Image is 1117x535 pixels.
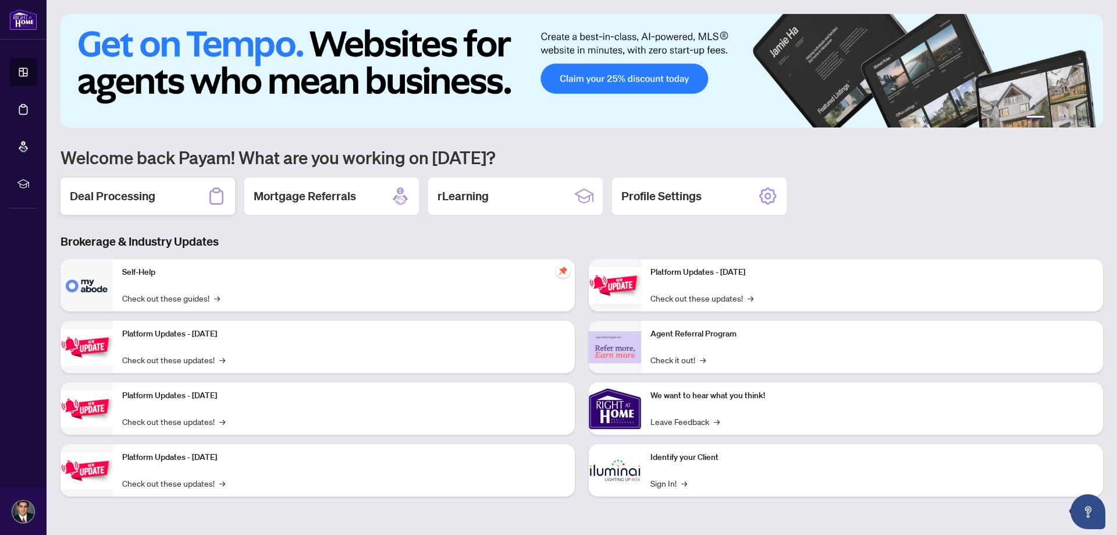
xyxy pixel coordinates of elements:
[650,353,706,366] a: Check it out!→
[219,415,225,428] span: →
[254,188,356,204] h2: Mortgage Referrals
[700,353,706,366] span: →
[122,477,225,490] a: Check out these updates!→
[61,14,1103,127] img: Slide 0
[650,292,753,304] a: Check out these updates!→
[437,188,489,204] h2: rLearning
[556,264,570,278] span: pushpin
[219,477,225,490] span: →
[1077,116,1082,121] button: 5
[1087,116,1091,121] button: 6
[650,415,720,428] a: Leave Feedback→
[122,389,565,402] p: Platform Updates - [DATE]
[122,451,565,464] p: Platform Updates - [DATE]
[219,353,225,366] span: →
[650,328,1094,341] p: Agent Referral Program
[650,477,687,490] a: Sign In!→
[61,329,113,366] img: Platform Updates - September 16, 2025
[650,451,1094,464] p: Identify your Client
[9,9,37,30] img: logo
[748,292,753,304] span: →
[122,292,220,304] a: Check out these guides!→
[61,452,113,489] img: Platform Updates - July 8, 2025
[589,444,641,497] img: Identify your Client
[61,233,1103,250] h3: Brokerage & Industry Updates
[61,146,1103,168] h1: Welcome back Payam! What are you working on [DATE]?
[714,415,720,428] span: →
[122,415,225,428] a: Check out these updates!→
[61,391,113,427] img: Platform Updates - July 21, 2025
[12,501,34,523] img: Profile Icon
[589,267,641,304] img: Platform Updates - June 23, 2025
[681,477,687,490] span: →
[1070,494,1105,529] button: Open asap
[70,188,155,204] h2: Deal Processing
[122,266,565,279] p: Self-Help
[1068,116,1073,121] button: 4
[1050,116,1054,121] button: 2
[122,353,225,366] a: Check out these updates!→
[61,259,113,311] img: Self-Help
[589,382,641,435] img: We want to hear what you think!
[621,188,702,204] h2: Profile Settings
[589,331,641,363] img: Agent Referral Program
[214,292,220,304] span: →
[650,266,1094,279] p: Platform Updates - [DATE]
[1026,116,1045,121] button: 1
[1059,116,1063,121] button: 3
[650,389,1094,402] p: We want to hear what you think!
[122,328,565,341] p: Platform Updates - [DATE]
